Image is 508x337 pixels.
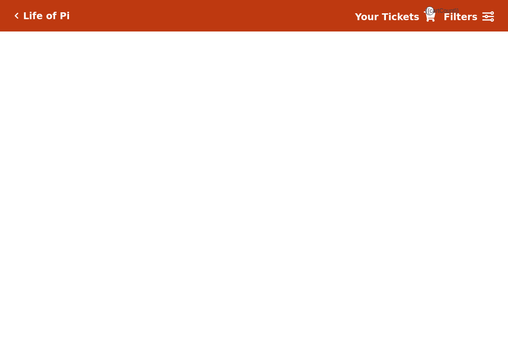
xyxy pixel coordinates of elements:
[425,6,434,15] span: {{cartCount}}
[14,12,19,19] a: Click here to go back to filters
[444,10,494,24] a: Filters
[23,10,70,22] h5: Life of Pi
[444,11,477,22] strong: Filters
[355,11,419,22] strong: Your Tickets
[355,10,436,24] a: Your Tickets {{cartCount}}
